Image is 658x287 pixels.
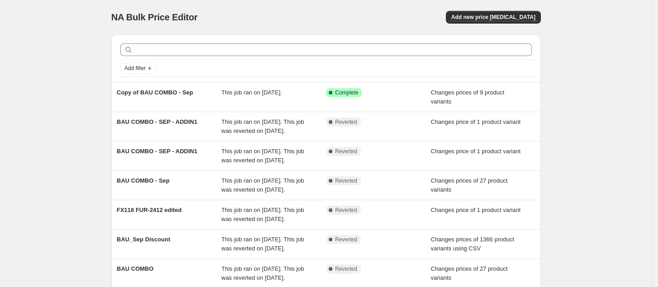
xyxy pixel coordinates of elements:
span: Reverted [335,207,357,214]
span: Changes price of 1 product variant [431,118,521,125]
button: Add filter [120,63,156,74]
span: This job ran on [DATE]. This job was reverted on [DATE]. [222,177,304,193]
span: Reverted [335,177,357,184]
span: Changes prices of 1366 product variants using CSV [431,236,514,252]
span: Reverted [335,118,357,126]
span: Changes prices of 27 product variants [431,177,508,193]
span: This job ran on [DATE]. This job was reverted on [DATE]. [222,265,304,281]
span: BAU COMBO - SEP - ADDIN1 [117,118,197,125]
span: This job ran on [DATE]. [222,89,282,96]
span: Changes price of 1 product variant [431,148,521,155]
span: BAU COMBO - Sep [117,177,170,184]
button: Add new price [MEDICAL_DATA] [446,11,541,24]
span: Add new price [MEDICAL_DATA] [451,14,535,21]
span: This job ran on [DATE]. This job was reverted on [DATE]. [222,118,304,134]
span: Add filter [124,65,146,72]
span: This job ran on [DATE]. This job was reverted on [DATE]. [222,148,304,164]
span: BAU COMBO [117,265,154,272]
span: This job ran on [DATE]. This job was reverted on [DATE]. [222,236,304,252]
span: Copy of BAU COMBO - Sep [117,89,193,96]
span: FX118 FUR-2412 edited [117,207,182,213]
span: Reverted [335,148,357,155]
span: Complete [335,89,358,96]
span: BAU COMBO - SEP - ADDIN1 [117,148,197,155]
span: Changes prices of 9 product variants [431,89,505,105]
span: Reverted [335,265,357,273]
span: Reverted [335,236,357,243]
span: NA Bulk Price Editor [111,12,198,22]
span: This job ran on [DATE]. This job was reverted on [DATE]. [222,207,304,222]
span: Changes price of 1 product variant [431,207,521,213]
span: Changes prices of 27 product variants [431,265,508,281]
span: BAU_Sep Discount [117,236,170,243]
